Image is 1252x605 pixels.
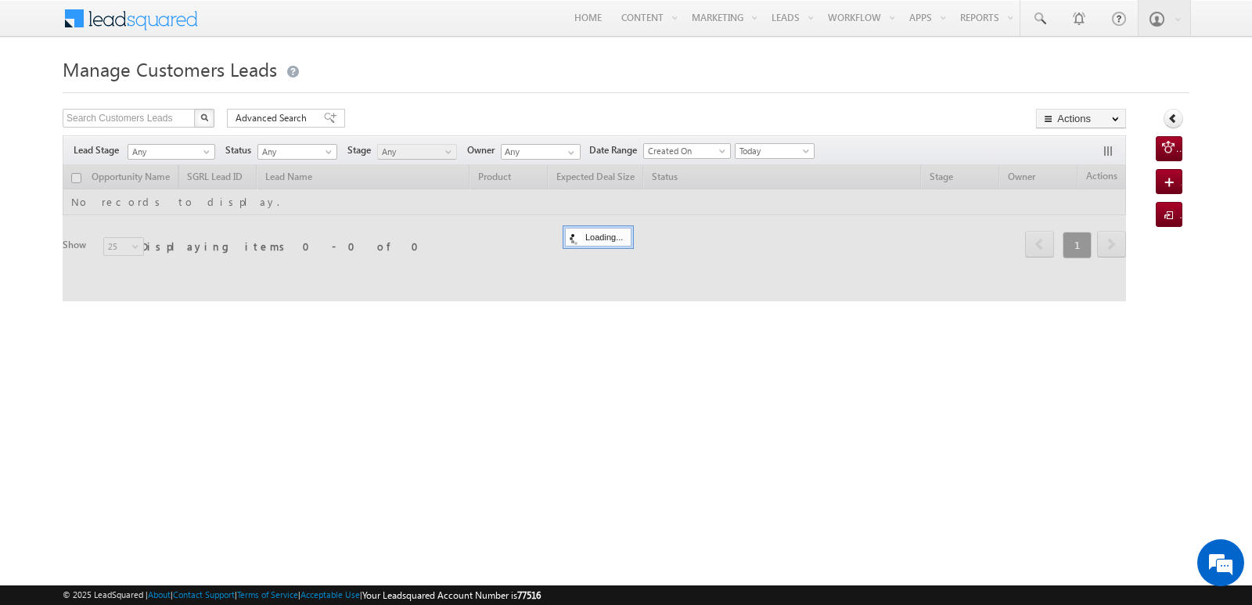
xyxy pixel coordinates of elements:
[225,143,257,157] span: Status
[237,589,298,600] a: Terms of Service
[362,589,541,601] span: Your Leadsquared Account Number is
[467,143,501,157] span: Owner
[200,113,208,121] img: Search
[300,589,360,600] a: Acceptable Use
[63,56,277,81] span: Manage Customers Leads
[128,145,210,159] span: Any
[377,144,457,160] a: Any
[257,144,337,160] a: Any
[347,143,377,157] span: Stage
[74,143,125,157] span: Lead Stage
[236,111,311,125] span: Advanced Search
[173,589,235,600] a: Contact Support
[559,145,579,160] a: Show All Items
[589,143,643,157] span: Date Range
[501,144,581,160] input: Type to Search
[128,144,215,160] a: Any
[735,143,815,159] a: Today
[378,145,452,159] span: Any
[258,145,333,159] span: Any
[736,144,810,158] span: Today
[644,144,725,158] span: Created On
[63,588,541,603] span: © 2025 LeadSquared | | | | |
[643,143,731,159] a: Created On
[517,589,541,601] span: 77516
[565,228,631,247] div: Loading...
[148,589,171,600] a: About
[1036,109,1126,128] button: Actions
